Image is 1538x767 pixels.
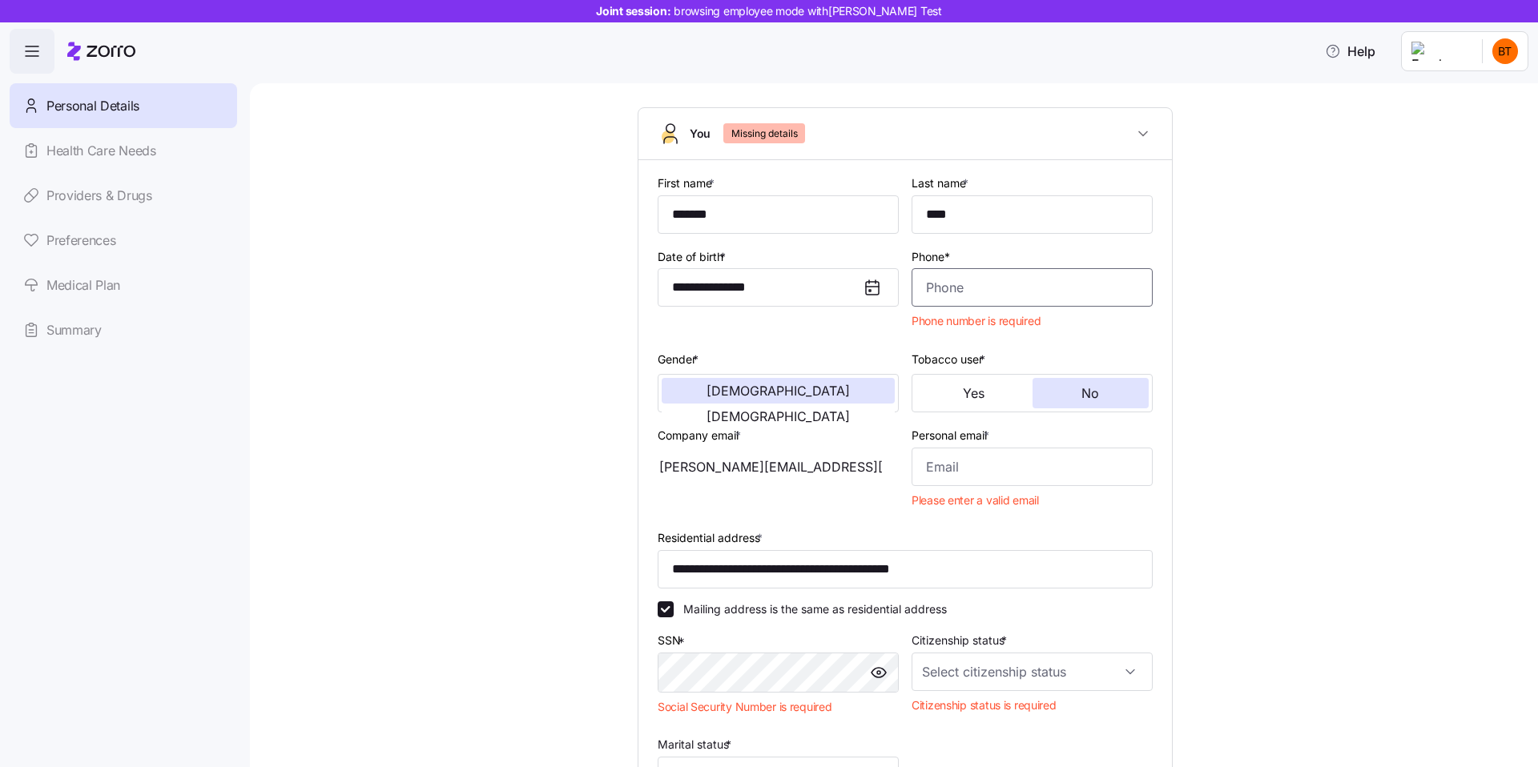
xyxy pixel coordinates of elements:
[638,108,1172,160] button: YouMissing details
[1312,35,1388,67] button: Help
[707,384,850,397] span: [DEMOGRAPHIC_DATA]
[674,3,941,19] span: browsing employee mode with [PERSON_NAME] Test
[690,126,711,142] span: You
[1081,387,1099,400] span: No
[596,3,942,19] span: Joint session:
[1411,42,1469,61] img: Employer logo
[912,427,992,444] label: Personal email
[1325,42,1375,61] span: Help
[707,410,850,423] span: [DEMOGRAPHIC_DATA]
[912,248,950,266] label: Phone*
[912,492,1039,508] span: Please enter a valid email
[912,697,1057,713] span: Citizenship status is required
[658,529,766,547] label: Residential address
[1492,38,1518,64] img: 82473a7ca233a948f19d663d08a3594f
[674,601,947,617] label: Mailing address is the same as residential address
[912,268,1153,307] input: Phone
[658,736,735,753] label: Marital status
[658,427,744,444] label: Company email
[912,175,972,192] label: Last name
[731,123,798,143] span: Missing details
[46,96,139,116] span: Personal Details
[658,632,688,649] label: SSN
[658,351,702,368] label: Gender
[912,313,1041,329] span: Phone number is required
[658,699,831,715] span: Social Security Number is required
[912,448,1153,486] input: Email
[658,248,729,266] label: Date of birth
[912,351,988,368] label: Tobacco user
[10,83,237,128] a: Personal Details
[658,175,718,192] label: First name
[912,653,1153,691] input: Select citizenship status
[963,387,984,400] span: Yes
[912,632,1010,649] label: Citizenship status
